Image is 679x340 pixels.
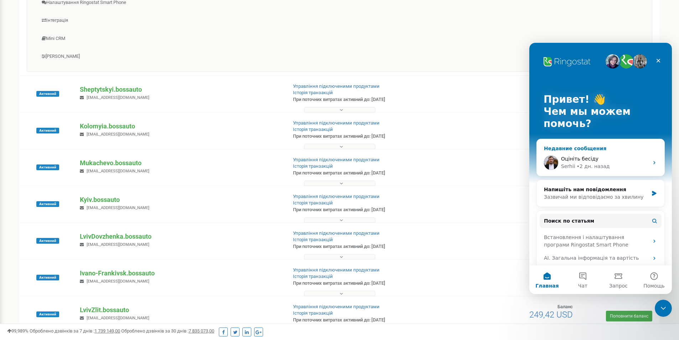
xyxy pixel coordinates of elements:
u: 7 835 073,00 [189,328,214,334]
p: LvivDovzhenka.bossauto [80,232,281,241]
a: Управління підключеними продуктами [293,157,380,162]
iframe: Intercom live chat [529,43,672,294]
a: Управління підключеними продуктами [293,267,380,273]
p: При поточних витратах активний до: [DATE] [293,96,441,103]
span: Активний [36,311,59,317]
span: [EMAIL_ADDRESS][DOMAIN_NAME] [87,279,149,284]
a: Управління підключеними продуктами [293,120,380,126]
p: При поточних витратах активний до: [DATE] [293,170,441,177]
a: Історія транзакцій [293,237,333,242]
p: Ivano-Frankivsk.bossauto [80,269,281,278]
p: Sheptytskyi.bossauto [80,85,281,94]
a: Управління підключеними продуктами [293,304,380,309]
span: Активний [36,238,59,244]
a: Історія транзакцій [293,90,333,95]
p: При поточних витратах активний до: [DATE] [293,243,441,250]
a: Історія транзакцій [293,200,333,205]
p: Kyiv.bossauto [80,195,281,204]
a: Історія транзакцій [293,127,333,132]
a: Історія транзакцій [293,163,333,169]
span: Оброблено дзвінків за 30 днів : [121,328,214,334]
p: При поточних витратах активний до: [DATE] [293,317,441,324]
span: [EMAIL_ADDRESS][DOMAIN_NAME] [87,205,149,210]
span: Активний [36,201,59,207]
span: Баланс [557,304,573,309]
span: [EMAIL_ADDRESS][DOMAIN_NAME] [87,95,149,100]
p: Mukachevo.bossauto [80,158,281,168]
a: Управління підключеними продуктами [293,83,380,89]
p: При поточних витратах активний до: [DATE] [293,133,441,140]
span: Активний [36,275,59,280]
span: Активний [36,164,59,170]
a: [PERSON_NAME] [32,48,156,65]
span: [EMAIL_ADDRESS][DOMAIN_NAME] [87,316,149,320]
a: Mini CRM [32,30,156,47]
span: 249,42 USD [529,310,573,320]
a: Інтеграція [32,12,156,29]
a: Поповнити баланс [606,311,652,321]
span: Активний [36,128,59,133]
a: Історія транзакцій [293,274,333,279]
iframe: Intercom live chat [655,300,672,317]
span: [EMAIL_ADDRESS][DOMAIN_NAME] [87,132,149,137]
a: Управління підключеними продуктами [293,194,380,199]
span: Оброблено дзвінків за 7 днів : [30,328,120,334]
span: [EMAIL_ADDRESS][DOMAIN_NAME] [87,242,149,247]
p: При поточних витратах активний до: [DATE] [293,280,441,287]
p: Kolomyia.bossauto [80,122,281,131]
span: 99,989% [7,328,29,334]
span: Активний [36,91,59,97]
span: [EMAIL_ADDRESS][DOMAIN_NAME] [87,169,149,173]
a: Управління підключеними продуктами [293,230,380,236]
p: При поточних витратах активний до: [DATE] [293,207,441,213]
p: LvivZlit.bossauto [80,305,281,315]
a: Історія транзакцій [293,310,333,316]
u: 1 739 149,00 [94,328,120,334]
